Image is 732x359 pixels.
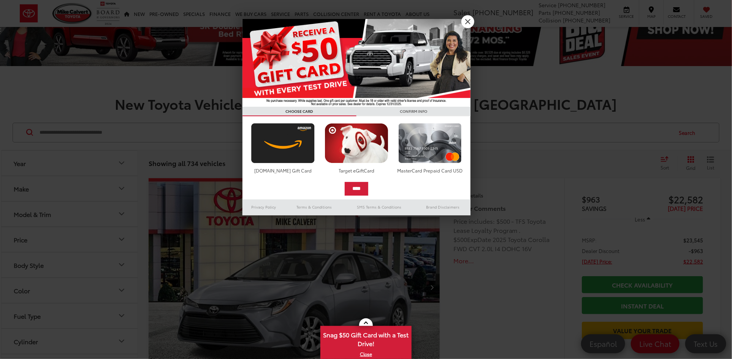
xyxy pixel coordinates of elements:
a: Brand Disclaimers [415,202,471,212]
img: 55838_top_625864.jpg [242,19,471,107]
img: amazoncard.png [249,123,317,163]
h3: CONFIRM INFO [356,107,471,116]
a: Privacy Policy [242,202,285,212]
div: Target eGiftCard [323,167,390,174]
div: [DOMAIN_NAME] Gift Card [249,167,317,174]
img: targetcard.png [323,123,390,163]
img: mastercard.png [396,123,464,163]
div: MasterCard Prepaid Card USD [396,167,464,174]
a: SMS Terms & Conditions [343,202,415,212]
a: Terms & Conditions [285,202,343,212]
h3: CHOOSE CARD [242,107,356,116]
span: Snag $50 Gift Card with a Test Drive! [321,327,411,350]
